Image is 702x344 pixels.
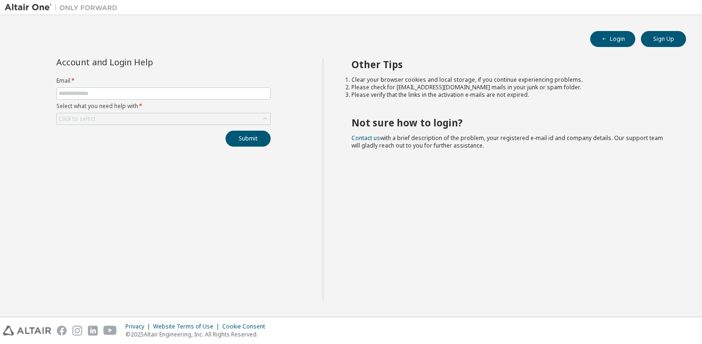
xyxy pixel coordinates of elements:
img: Altair One [5,3,122,12]
img: linkedin.svg [88,326,98,336]
img: facebook.svg [57,326,67,336]
button: Submit [226,131,271,147]
div: Privacy [125,323,153,330]
label: Email [56,77,271,85]
li: Clear your browser cookies and local storage, if you continue experiencing problems. [351,76,670,84]
img: instagram.svg [72,326,82,336]
h2: Other Tips [351,58,670,70]
button: Sign Up [641,31,686,47]
div: Click to select [57,113,270,125]
div: Click to select [59,115,95,123]
li: Please check for [EMAIL_ADDRESS][DOMAIN_NAME] mails in your junk or spam folder. [351,84,670,91]
p: © 2025 Altair Engineering, Inc. All Rights Reserved. [125,330,271,338]
a: Contact us [351,134,380,142]
div: Website Terms of Use [153,323,222,330]
img: altair_logo.svg [3,326,51,336]
li: Please verify that the links in the activation e-mails are not expired. [351,91,670,99]
div: Cookie Consent [222,323,271,330]
img: youtube.svg [103,326,117,336]
span: with a brief description of the problem, your registered e-mail id and company details. Our suppo... [351,134,663,149]
div: Account and Login Help [56,58,228,66]
button: Login [590,31,635,47]
label: Select what you need help with [56,102,271,110]
h2: Not sure how to login? [351,117,670,129]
